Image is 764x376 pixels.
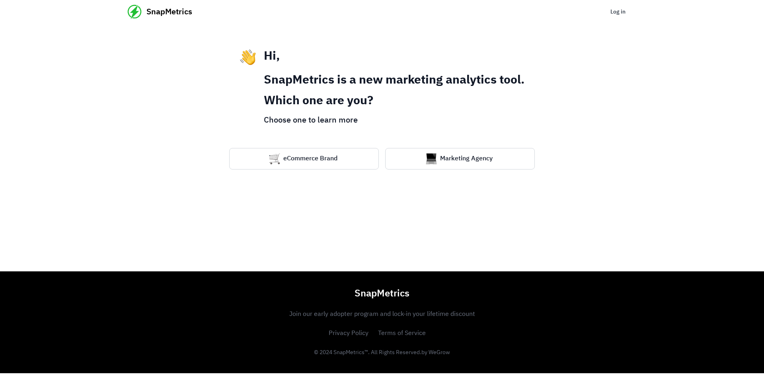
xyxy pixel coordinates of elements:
img: shopping-cart_1f6d2.png [269,153,280,164]
img: laptop_1f4bb.png [426,153,437,164]
h1: SnapMetrics is a new marketing analytics tool. [264,73,524,88]
span: © 2024 SnapMetrics™. All Rights Reserved. [314,350,450,355]
button: eCommerce Brand [229,148,379,169]
a: Privacy Policy [329,330,368,337]
button: Marketing Agency [385,148,535,169]
a: by WeGrow [421,350,450,355]
img: waving-hand_1f44b.png [240,49,256,65]
a: Terms of Service [378,330,426,337]
a: Log in [602,4,633,20]
h1: Hi, [264,49,524,64]
h1: Which one are you? [264,94,524,108]
span: SnapMetrics [127,287,637,300]
span: SnapMetrics [146,6,192,18]
p: Choose one to learn more [264,115,524,126]
a: SnapMetrics [127,5,192,19]
p: Join our early adopter program and lock-in your lifetime discount [127,310,637,319]
img: SnapMetrics Logo [127,5,142,19]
